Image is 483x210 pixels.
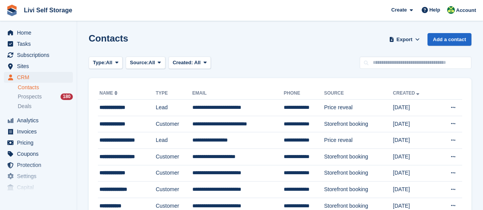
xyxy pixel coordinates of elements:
a: Deals [18,102,73,110]
button: Source: All [126,57,165,69]
td: Lead [156,132,192,149]
a: menu [4,61,73,72]
a: menu [4,148,73,159]
td: [DATE] [393,100,437,116]
td: Customer [156,148,192,165]
span: All [194,60,201,65]
span: CRM [17,72,63,83]
th: Email [192,87,284,100]
a: menu [4,50,73,60]
td: Storefront booking [324,148,393,165]
a: Contacts [18,84,73,91]
div: 180 [61,93,73,100]
span: Export [397,36,412,43]
td: Lead [156,100,192,116]
td: [DATE] [393,148,437,165]
span: Home [17,27,63,38]
span: Subscriptions [17,50,63,60]
span: Type: [93,59,106,67]
a: menu [4,137,73,148]
span: Account [456,7,476,14]
th: Type [156,87,192,100]
span: Protection [17,160,63,170]
td: Price reveal [324,132,393,149]
span: Create [391,6,407,14]
img: Alex Handyside [447,6,455,14]
span: Tasks [17,38,63,49]
td: Customer [156,116,192,132]
td: Customer [156,182,192,198]
h1: Contacts [89,33,128,43]
span: Analytics [17,115,63,126]
a: menu [4,171,73,182]
button: Type: All [89,57,123,69]
a: menu [4,126,73,137]
a: Created [393,90,421,96]
span: Created: [173,60,193,65]
td: Storefront booking [324,116,393,132]
a: menu [4,27,73,38]
span: All [106,59,113,67]
td: Price reveal [324,100,393,116]
td: [DATE] [393,132,437,149]
span: Pricing [17,137,63,148]
a: menu [4,38,73,49]
a: Name [99,90,119,96]
span: All [149,59,155,67]
td: [DATE] [393,116,437,132]
span: Coupons [17,148,63,159]
td: [DATE] [393,165,437,182]
a: menu [4,115,73,126]
td: Storefront booking [324,182,393,198]
span: Source: [130,59,148,67]
span: Prospects [18,93,42,100]
span: Help [429,6,440,14]
th: Source [324,87,393,100]
a: Livi Self Storage [21,4,75,17]
td: Storefront booking [324,165,393,182]
a: Add a contact [427,33,471,46]
button: Created: All [168,57,211,69]
button: Export [387,33,421,46]
td: [DATE] [393,182,437,198]
a: menu [4,160,73,170]
a: menu [4,72,73,83]
span: Sites [17,61,63,72]
img: stora-icon-8386f47178a22dfd0bd8f6a31ec36ba5ce8667c1dd55bd0f319d3a0aa187defe.svg [6,5,18,16]
span: Settings [17,171,63,182]
a: menu [4,182,73,193]
th: Phone [284,87,324,100]
span: Deals [18,103,32,110]
span: Invoices [17,126,63,137]
td: Customer [156,165,192,182]
a: Prospects 180 [18,93,73,101]
span: Capital [17,182,63,193]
